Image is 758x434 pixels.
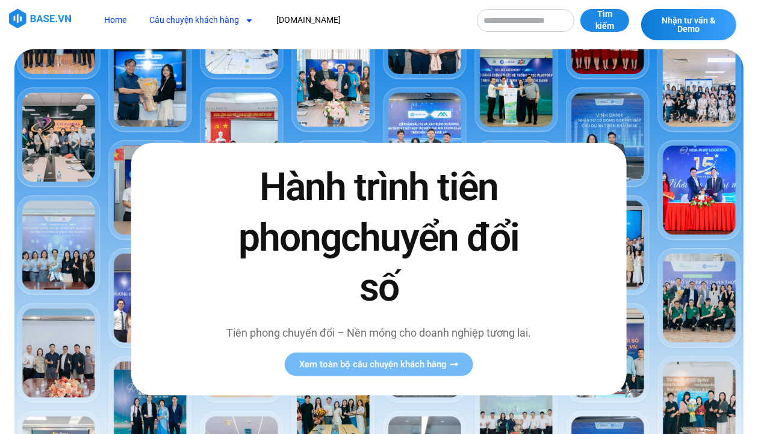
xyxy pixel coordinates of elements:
[95,9,465,31] nav: Menu
[299,360,447,369] span: Xem toàn bộ câu chuyện khách hàng
[641,9,736,40] a: Nhận tư vấn & Demo
[580,9,629,32] button: Tìm kiếm
[592,8,617,32] span: Tìm kiếm
[224,162,534,313] h2: Hành trình tiên phong
[653,16,724,33] span: Nhận tư vấn & Demo
[140,9,263,31] a: Câu chuyện khách hàng
[285,353,473,376] a: Xem toàn bộ câu chuyện khách hàng
[341,215,520,310] span: chuyển đổi số
[95,9,135,31] a: Home
[267,9,350,31] a: [DOMAIN_NAME]
[224,325,534,341] p: Tiên phong chuyển đổi – Nền móng cho doanh nghiệp tương lai.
